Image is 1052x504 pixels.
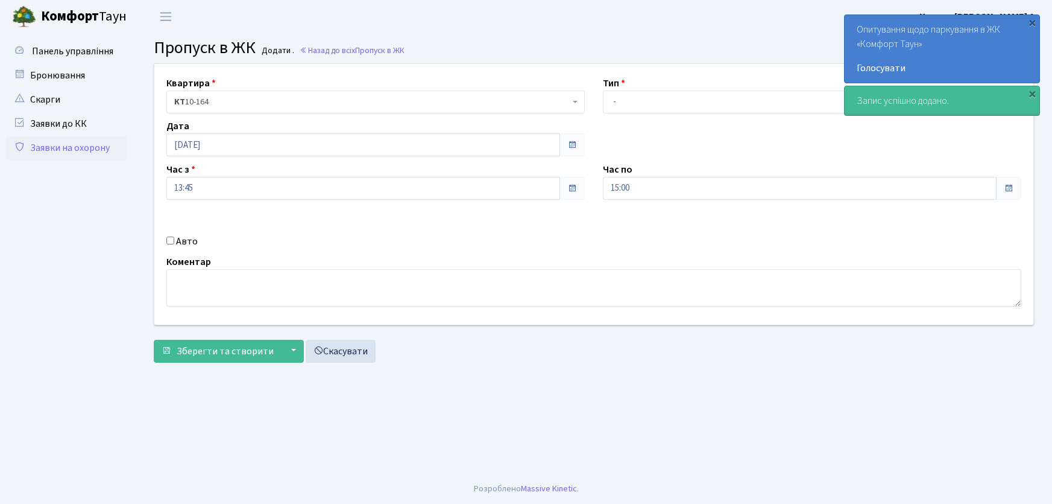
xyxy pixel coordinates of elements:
[166,162,195,177] label: Час з
[845,86,1039,115] div: Запис успішно додано.
[32,45,113,58] span: Панель управління
[177,345,274,358] span: Зберегти та створити
[174,96,570,108] span: <b>КТ</b>&nbsp;&nbsp;&nbsp;&nbsp;10-164
[166,119,189,133] label: Дата
[1026,16,1038,28] div: ×
[6,112,127,136] a: Заявки до КК
[166,76,216,91] label: Квартира
[355,45,405,56] span: Пропуск в ЖК
[474,482,579,496] div: Розроблено .
[857,61,1027,75] a: Голосувати
[166,255,211,269] label: Коментар
[174,96,185,108] b: КТ
[154,36,256,60] span: Пропуск в ЖК
[41,7,99,26] b: Комфорт
[6,39,127,63] a: Панель управління
[603,162,632,177] label: Час по
[6,63,127,88] a: Бронювання
[151,7,181,27] button: Переключити навігацію
[12,5,36,29] img: logo.png
[6,88,127,112] a: Скарги
[166,91,585,113] span: <b>КТ</b>&nbsp;&nbsp;&nbsp;&nbsp;10-164
[521,482,577,495] a: Massive Kinetic
[603,76,625,91] label: Тип
[845,15,1039,83] div: Опитування щодо паркування в ЖК «Комфорт Таун»
[1026,88,1038,100] div: ×
[6,136,127,160] a: Заявки на охорону
[306,340,376,363] a: Скасувати
[41,7,127,27] span: Таун
[259,46,294,56] small: Додати .
[300,45,405,56] a: Назад до всіхПропуск в ЖК
[154,340,282,363] button: Зберегти та створити
[176,234,198,249] label: Авто
[919,10,1038,24] a: Цитрус [PERSON_NAME] А.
